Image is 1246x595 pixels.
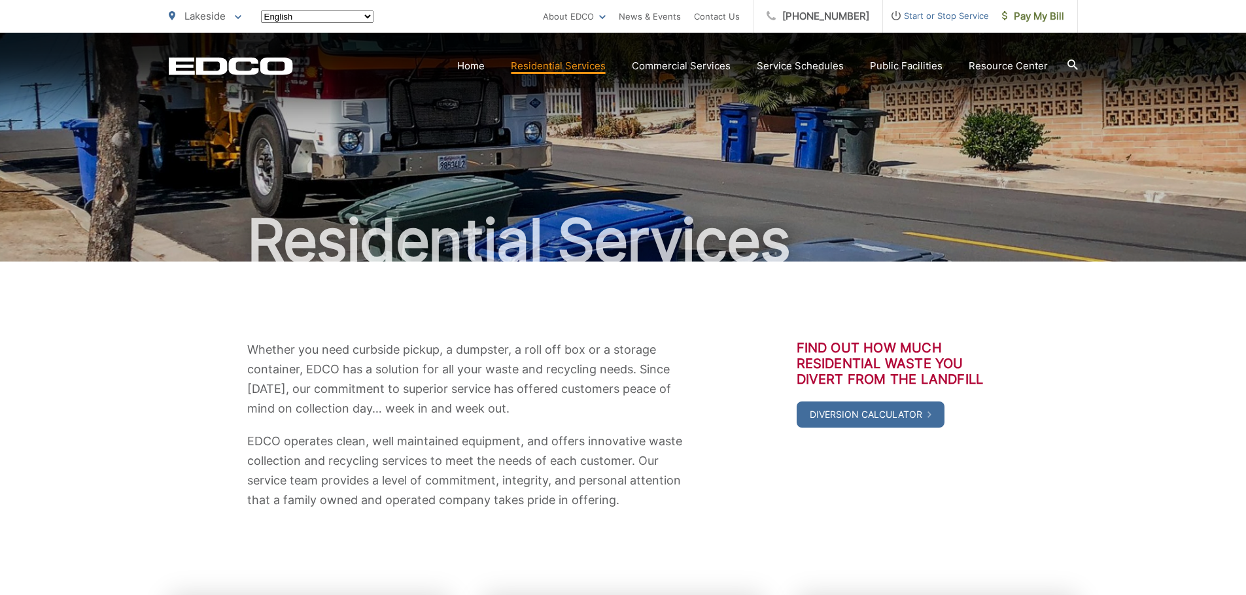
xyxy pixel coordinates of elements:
[757,58,844,74] a: Service Schedules
[797,340,999,387] h3: Find out how much residential waste you divert from the landfill
[619,8,681,24] a: News & Events
[169,208,1078,273] h1: Residential Services
[247,340,685,418] p: Whether you need curbside pickup, a dumpster, a roll off box or a storage container, EDCO has a s...
[969,58,1048,74] a: Resource Center
[184,10,226,22] span: Lakeside
[797,401,944,428] a: Diversion Calculator
[543,8,606,24] a: About EDCO
[457,58,485,74] a: Home
[694,8,740,24] a: Contact Us
[870,58,943,74] a: Public Facilities
[511,58,606,74] a: Residential Services
[632,58,731,74] a: Commercial Services
[1002,8,1064,24] span: Pay My Bill
[169,57,293,75] a: EDCD logo. Return to the homepage.
[261,10,373,23] select: Select a language
[247,432,685,510] p: EDCO operates clean, well maintained equipment, and offers innovative waste collection and recycl...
